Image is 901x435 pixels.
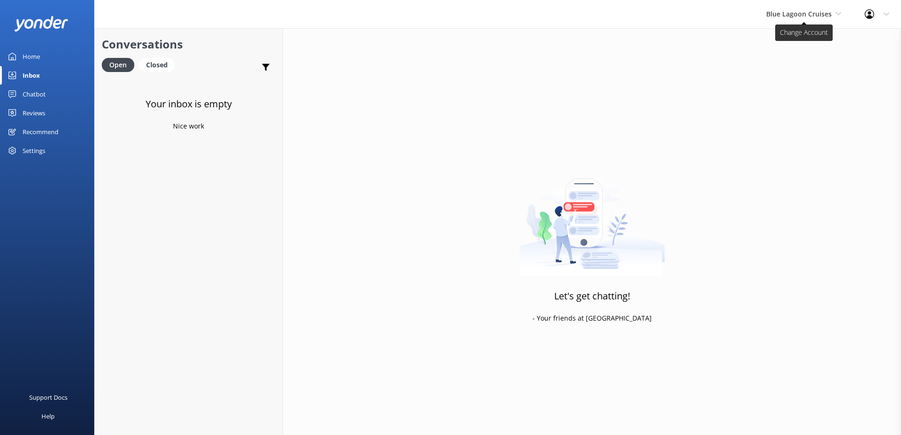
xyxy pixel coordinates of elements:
div: Settings [23,141,45,160]
p: - Your friends at [GEOGRAPHIC_DATA] [532,313,652,323]
img: yonder-white-logo.png [14,16,68,32]
div: Chatbot [23,85,46,104]
div: Home [23,47,40,66]
div: Reviews [23,104,45,122]
div: Recommend [23,122,58,141]
div: Closed [139,58,175,72]
a: Open [102,59,139,70]
h3: Let's get chatting! [554,289,630,304]
a: Closed [139,59,180,70]
h3: Your inbox is empty [146,97,232,112]
div: Open [102,58,134,72]
div: Help [41,407,55,426]
img: artwork of a man stealing a conversation from at giant smartphone [519,159,665,276]
span: Blue Lagoon Cruises [766,9,832,18]
h2: Conversations [102,35,275,53]
div: Support Docs [29,388,67,407]
p: Nice work [173,121,204,131]
div: Inbox [23,66,40,85]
